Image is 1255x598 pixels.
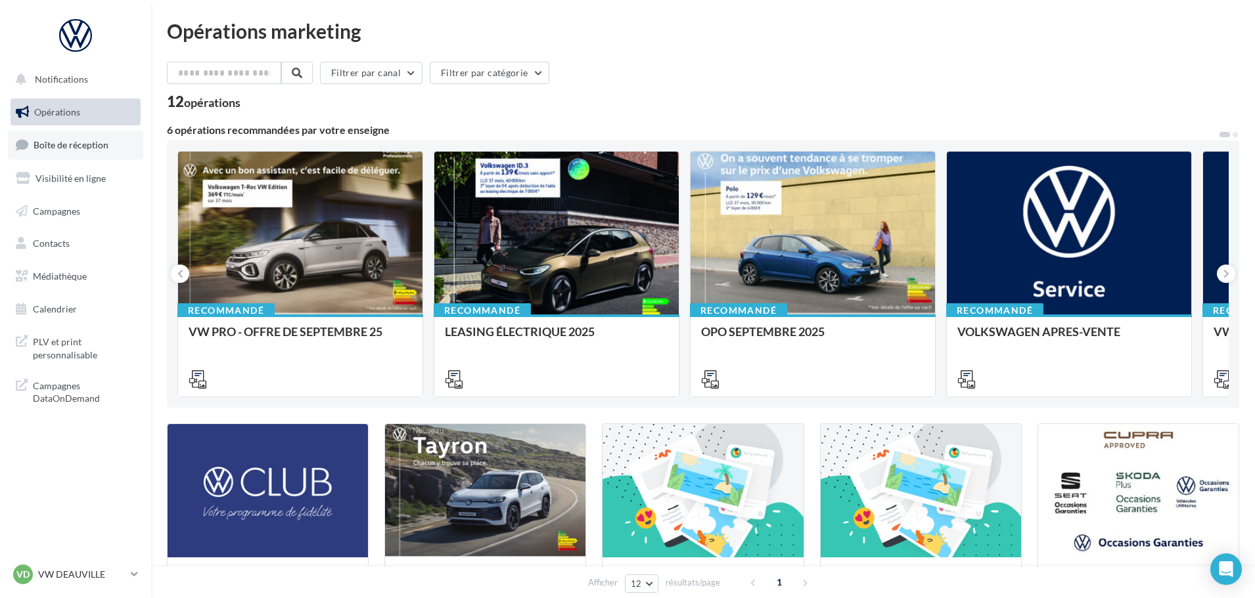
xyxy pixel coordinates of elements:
span: Afficher [588,576,618,589]
div: Opérations marketing [167,21,1239,41]
span: résultats/page [666,576,720,589]
div: Recommandé [690,303,787,318]
a: PLV et print personnalisable [8,328,143,366]
div: VW PRO - OFFRE DE SEPTEMBRE 25 [189,325,412,351]
button: Filtrer par catégorie [430,62,549,84]
span: Campagnes DataOnDemand [33,377,135,405]
div: Recommandé [177,303,275,318]
span: 12 [631,578,642,589]
div: opérations [184,96,240,108]
span: Médiathèque [33,270,87,282]
a: Boîte de réception [8,131,143,159]
button: Notifications [8,66,138,93]
span: Opérations [34,106,80,117]
div: OPO SEPTEMBRE 2025 [701,325,924,351]
button: 12 [625,574,658,593]
a: Contacts [8,230,143,257]
a: Médiathèque [8,263,143,290]
span: Notifications [35,74,88,85]
a: Opérations [8,98,143,126]
span: VD [16,568,30,581]
span: Contacts [33,238,70,249]
p: VW DEAUVILLE [38,568,126,581]
div: VOLKSWAGEN APRES-VENTE [957,325,1181,351]
div: 6 opérations recommandées par votre enseigne [167,125,1218,135]
div: Open Intercom Messenger [1210,553,1242,585]
span: Visibilité en ligne [35,173,106,184]
div: LEASING ÉLECTRIQUE 2025 [445,325,668,351]
span: Campagnes [33,205,80,216]
span: 1 [769,572,790,593]
a: Calendrier [8,295,143,323]
div: Recommandé [434,303,531,318]
button: Filtrer par canal [320,62,422,84]
span: Calendrier [33,303,77,314]
a: Campagnes DataOnDemand [8,372,143,410]
span: Boîte de réception [34,139,108,150]
a: Visibilité en ligne [8,165,143,192]
span: PLV et print personnalisable [33,333,135,361]
a: Campagnes [8,198,143,225]
div: 12 [167,95,240,109]
a: VD VW DEAUVILLE [11,562,141,587]
div: Recommandé [946,303,1043,318]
